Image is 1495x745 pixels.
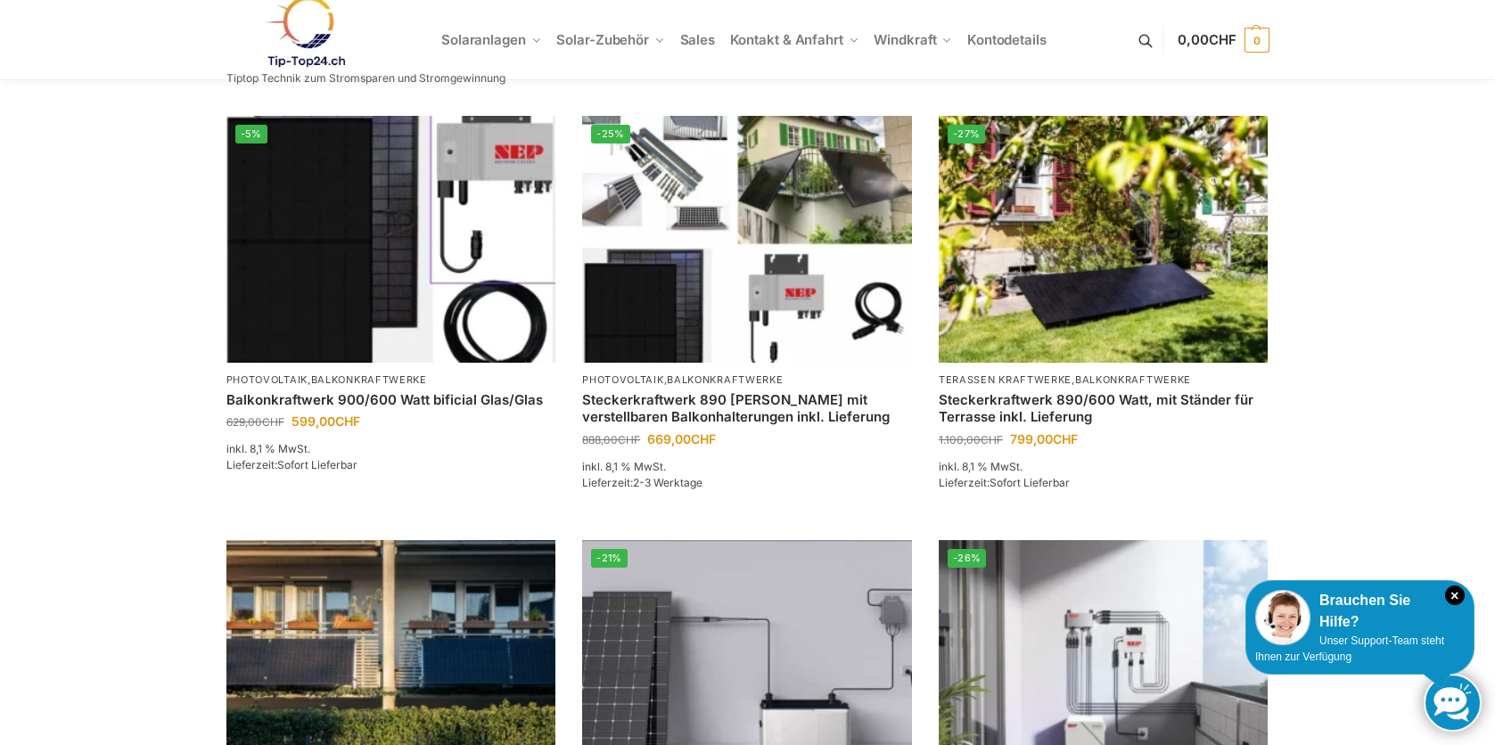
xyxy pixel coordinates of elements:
[582,373,663,386] a: Photovoltaik
[1255,590,1310,645] img: Customer service
[680,31,716,48] span: Sales
[939,116,1269,363] a: -27%Steckerkraftwerk 890/600 Watt, mit Ständer für Terrasse inkl. Lieferung
[582,391,912,426] a: Steckerkraftwerk 890 Watt mit verstellbaren Balkonhalterungen inkl. Lieferung
[981,433,1003,446] span: CHF
[691,431,716,446] span: CHF
[939,391,1269,426] a: Steckerkraftwerk 890/600 Watt, mit Ständer für Terrasse inkl. Lieferung
[226,441,556,457] p: inkl. 8,1 % MwSt.
[939,433,1003,446] bdi: 1.100,00
[1209,31,1236,48] span: CHF
[1255,634,1444,663] span: Unser Support-Team steht Ihnen zur Verfügung
[1075,373,1191,386] a: Balkonkraftwerke
[226,391,556,409] a: Balkonkraftwerk 900/600 Watt bificial Glas/Glas
[1445,585,1465,605] i: Schließen
[582,373,912,387] p: ,
[311,373,427,386] a: Balkonkraftwerke
[1178,31,1236,48] span: 0,00
[226,116,556,363] a: -5%Bificiales Hochleistungsmodul
[939,373,1269,387] p: ,
[262,415,284,429] span: CHF
[618,433,640,446] span: CHF
[647,431,716,446] bdi: 669,00
[1010,431,1078,446] bdi: 799,00
[1178,13,1269,67] a: 0,00CHF 0
[582,459,912,475] p: inkl. 8,1 % MwSt.
[667,373,783,386] a: Balkonkraftwerke
[939,116,1269,363] img: Steckerkraftwerk 890/600 Watt, mit Ständer für Terrasse inkl. Lieferung
[226,373,308,386] a: Photovoltaik
[939,459,1269,475] p: inkl. 8,1 % MwSt.
[226,73,505,84] p: Tiptop Technik zum Stromsparen und Stromgewinnung
[1053,431,1078,446] span: CHF
[967,31,1047,48] span: Kontodetails
[226,116,556,363] img: Bificiales Hochleistungsmodul
[582,116,912,363] a: -25%860 Watt Komplett mit Balkonhalterung
[441,31,526,48] span: Solaranlagen
[226,373,556,387] p: ,
[990,476,1070,489] span: Sofort Lieferbar
[633,476,702,489] span: 2-3 Werktage
[582,116,912,363] img: 860 Watt Komplett mit Balkonhalterung
[556,31,649,48] span: Solar-Zubehör
[874,31,936,48] span: Windkraft
[939,476,1070,489] span: Lieferzeit:
[335,413,360,429] span: CHF
[1244,28,1269,53] span: 0
[730,31,843,48] span: Kontakt & Anfahrt
[582,433,640,446] bdi: 888,00
[226,458,357,471] span: Lieferzeit:
[939,373,1072,386] a: Terassen Kraftwerke
[226,415,284,429] bdi: 629,00
[292,413,360,429] bdi: 599,00
[1255,590,1465,633] div: Brauchen Sie Hilfe?
[582,476,702,489] span: Lieferzeit:
[277,458,357,471] span: Sofort Lieferbar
